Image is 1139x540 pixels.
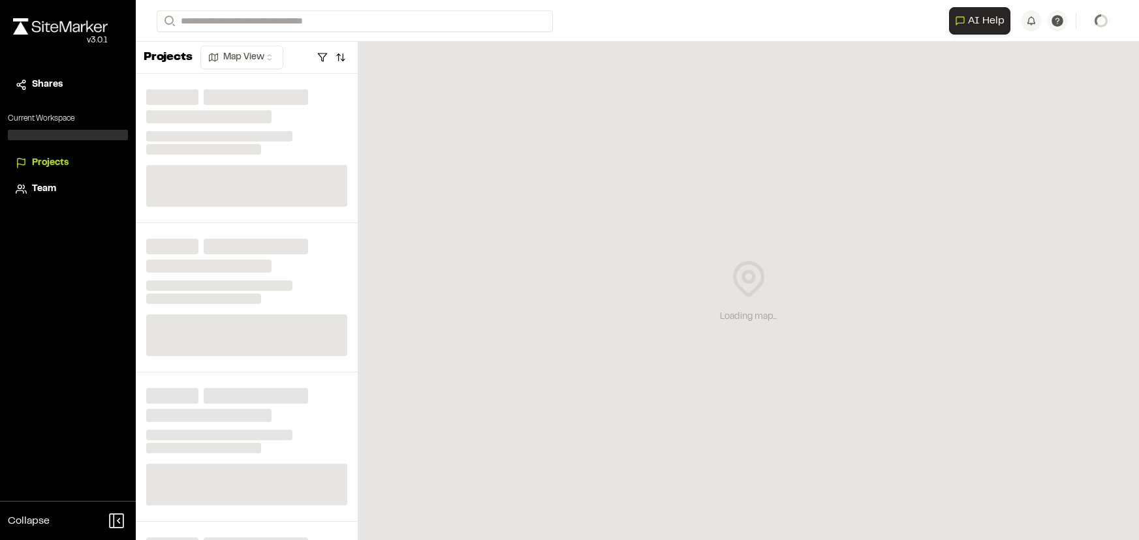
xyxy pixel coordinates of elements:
[32,156,69,170] span: Projects
[16,78,120,92] a: Shares
[32,182,56,196] span: Team
[8,513,50,529] span: Collapse
[949,7,1010,35] button: Open AI Assistant
[16,156,120,170] a: Projects
[32,78,63,92] span: Shares
[13,35,108,46] div: Oh geez...please don't...
[157,10,180,32] button: Search
[144,49,193,67] p: Projects
[8,113,128,125] p: Current Workspace
[949,7,1016,35] div: Open AI Assistant
[16,182,120,196] a: Team
[13,18,108,35] img: rebrand.png
[720,310,777,324] div: Loading map...
[968,13,1005,29] span: AI Help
